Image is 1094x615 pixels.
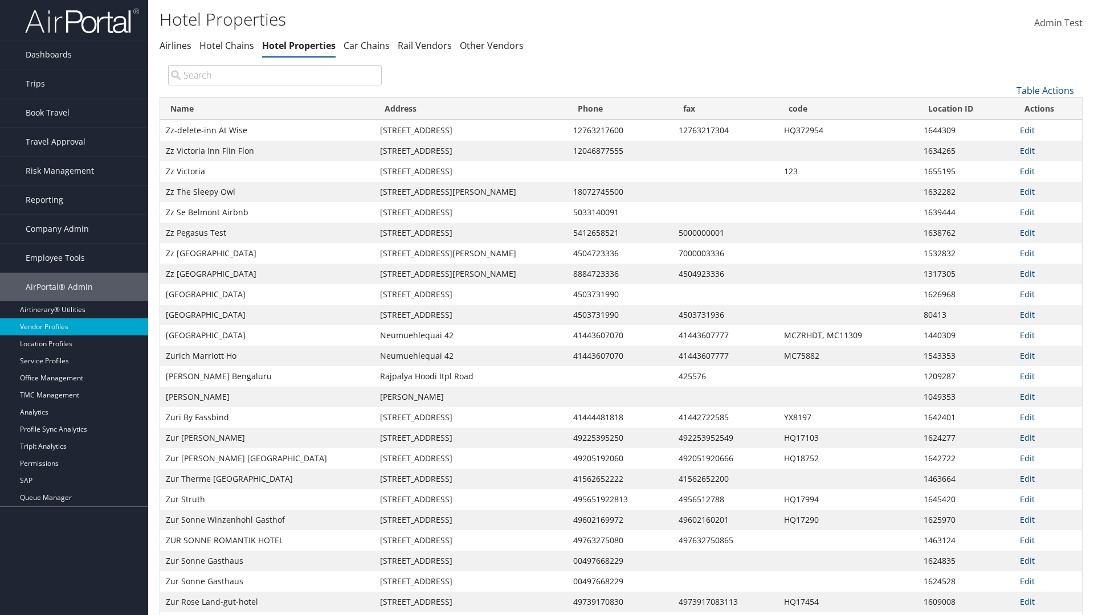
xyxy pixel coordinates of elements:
td: HQ372954 [778,120,918,141]
td: ZUR SONNE ROMANTIK HOTEL [160,530,374,551]
td: 80413 [918,305,1014,325]
td: [STREET_ADDRESS] [374,530,567,551]
td: 1632282 [918,182,1014,202]
td: YX8197 [778,407,918,428]
a: Other Vendors [460,39,524,52]
td: Neumuehlequai 42 [374,325,567,346]
a: Edit [1020,371,1035,382]
a: Edit [1020,125,1035,136]
span: Book Travel [26,99,70,127]
td: 49739170830 [568,592,673,612]
td: [PERSON_NAME] [160,387,374,407]
a: Edit [1020,248,1035,259]
td: [PERSON_NAME] Bengaluru [160,366,374,387]
td: 49225395250 [568,428,673,448]
td: 41443607777 [673,325,778,346]
a: Edit [1020,555,1035,566]
input: Search [168,65,382,85]
a: Edit [1020,494,1035,505]
td: 49602169972 [568,510,673,530]
td: 4504923336 [673,264,778,284]
td: 1625970 [918,510,1014,530]
td: Rajpalya Hoodi Itpl Road [374,366,567,387]
a: Edit [1020,330,1035,341]
td: MC75882 [778,346,918,366]
a: Edit [1020,412,1035,423]
td: 41562652200 [673,469,778,489]
td: [STREET_ADDRESS] [374,223,567,243]
td: Zur Sonne Winzenhohl Gasthof [160,510,374,530]
td: 49602160201 [673,510,778,530]
td: Zz Pegasus Test [160,223,374,243]
td: [STREET_ADDRESS] [374,448,567,469]
td: 1638762 [918,223,1014,243]
td: 1624528 [918,571,1014,592]
td: 1624835 [918,551,1014,571]
a: Hotel Properties [262,39,336,52]
td: 12763217600 [568,120,673,141]
td: 425576 [673,366,778,387]
td: 4503731990 [568,284,673,305]
td: 1440309 [918,325,1014,346]
a: Edit [1020,207,1035,218]
td: HQ18752 [778,448,918,469]
a: Edit [1020,535,1035,546]
td: 1317305 [918,264,1014,284]
td: [STREET_ADDRESS] [374,551,567,571]
td: MCZRHDT, MC11309 [778,325,918,346]
td: [GEOGRAPHIC_DATA] [160,305,374,325]
td: [STREET_ADDRESS] [374,510,567,530]
td: [STREET_ADDRESS][PERSON_NAME] [374,243,567,264]
td: [STREET_ADDRESS] [374,120,567,141]
span: Company Admin [26,215,89,243]
th: Phone: activate to sort column ascending [568,98,673,120]
span: Travel Approval [26,128,85,156]
a: Edit [1020,432,1035,443]
td: 1655195 [918,161,1014,182]
td: 1626968 [918,284,1014,305]
td: Zz [GEOGRAPHIC_DATA] [160,264,374,284]
td: 00497668229 [568,571,673,592]
td: 4503731990 [568,305,673,325]
td: Zz Victoria [160,161,374,182]
td: 1642401 [918,407,1014,428]
td: Zur [PERSON_NAME] [160,428,374,448]
td: 5033140091 [568,202,673,223]
td: [GEOGRAPHIC_DATA] [160,284,374,305]
td: 1634265 [918,141,1014,161]
td: Zz [GEOGRAPHIC_DATA] [160,243,374,264]
span: Risk Management [26,157,94,185]
img: airportal-logo.png [25,7,139,34]
td: Zur [PERSON_NAME] [GEOGRAPHIC_DATA] [160,448,374,469]
td: Zur Rose Land-gut-hotel [160,592,374,612]
td: 4504723336 [568,243,673,264]
td: 18072745500 [568,182,673,202]
td: 5000000001 [673,223,778,243]
a: Edit [1020,596,1035,607]
td: Zur Sonne Gasthaus [160,571,374,592]
a: Edit [1020,453,1035,464]
td: [STREET_ADDRESS] [374,202,567,223]
td: 492253952549 [673,428,778,448]
span: Employee Tools [26,244,85,272]
td: 5412658521 [568,223,673,243]
td: 49763275080 [568,530,673,551]
td: Zz Victoria Inn Flin Flon [160,141,374,161]
a: Airlines [160,39,191,52]
td: 12763217304 [673,120,778,141]
span: Reporting [26,186,63,214]
a: Admin Test [1034,6,1083,41]
a: Edit [1020,514,1035,525]
th: Address: activate to sort column ascending [374,98,567,120]
span: Admin Test [1034,17,1083,29]
a: Edit [1020,309,1035,320]
td: [PERSON_NAME] [374,387,567,407]
td: 41443607070 [568,346,673,366]
a: Car Chains [344,39,390,52]
td: 1645420 [918,489,1014,510]
td: [STREET_ADDRESS] [374,161,567,182]
h1: Hotel Properties [160,7,775,31]
td: [GEOGRAPHIC_DATA] [160,325,374,346]
a: Rail Vendors [398,39,452,52]
td: [STREET_ADDRESS][PERSON_NAME] [374,182,567,202]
